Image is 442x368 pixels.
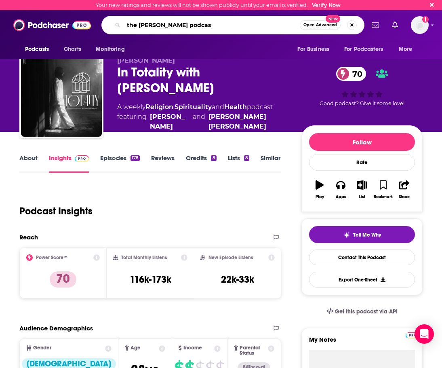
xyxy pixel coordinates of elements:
[121,255,167,260] h2: Total Monthly Listens
[244,155,249,161] div: 8
[394,175,415,204] button: Share
[212,103,224,111] span: and
[344,44,383,55] span: For Podcasters
[326,15,340,23] span: New
[415,324,434,344] div: Open Intercom Messenger
[19,324,93,332] h2: Audience Demographics
[59,42,86,57] a: Charts
[33,345,51,351] span: Gender
[96,2,341,8] div: Your new ratings and reviews will not be shown publicly until your email is verified.
[13,17,91,33] img: Podchaser - Follow, Share and Rate Podcasts
[19,42,59,57] button: open menu
[96,44,124,55] span: Monitoring
[336,67,366,81] a: 70
[411,16,429,34] img: User Profile
[309,175,330,204] button: Play
[117,102,288,131] div: A weekly podcast
[228,154,249,173] a: Lists8
[173,103,175,111] span: ,
[309,272,415,288] button: Export One-Sheet
[208,112,288,131] div: [PERSON_NAME] [PERSON_NAME]
[130,345,141,351] span: Age
[300,20,341,30] button: Open AdvancedNew
[330,175,351,204] button: Apps
[336,195,346,199] div: Apps
[320,100,404,106] span: Good podcast? Give it some love!
[406,331,420,338] a: Pro website
[186,154,216,173] a: Credits8
[359,195,365,199] div: List
[303,23,337,27] span: Open Advanced
[100,154,140,173] a: Episodes178
[335,308,398,315] span: Get this podcast via API
[399,195,410,199] div: Share
[339,42,395,57] button: open menu
[389,18,401,32] a: Show notifications dropdown
[411,16,429,34] button: Show profile menu
[368,18,382,32] a: Show notifications dropdown
[297,44,329,55] span: For Business
[316,195,324,199] div: Play
[19,233,38,241] h2: Reach
[309,154,415,171] div: Rate
[351,175,373,204] button: List
[64,44,81,55] span: Charts
[309,250,415,265] a: Contact This Podcast
[422,16,429,23] svg: Email not verified
[145,103,173,111] a: Religion
[124,19,300,32] input: Search podcasts, credits, & more...
[353,232,381,238] span: Tell Me Why
[399,44,413,55] span: More
[117,57,175,64] span: [PERSON_NAME]
[240,345,267,356] span: Parental Status
[75,155,89,162] img: Podchaser Pro
[301,57,423,117] div: 70Good podcast? Give it some love!
[343,232,350,238] img: tell me why sparkle
[151,154,175,173] a: Reviews
[183,345,202,351] span: Income
[344,67,366,81] span: 70
[309,133,415,151] button: Follow
[208,255,253,260] h2: New Episode Listens
[130,155,140,161] div: 178
[312,2,341,8] a: Verify Now
[117,112,288,131] span: featuring
[221,273,254,286] h3: 22k-33k
[411,16,429,34] span: Logged in as KatieP
[261,154,280,173] a: Similar
[90,42,135,57] button: open menu
[393,42,423,57] button: open menu
[21,56,102,137] img: In Totality with Megan Ashley
[373,175,394,204] button: Bookmark
[224,103,247,111] a: Health
[211,155,216,161] div: 8
[101,16,364,34] div: Search podcasts, credits, & more...
[19,205,93,217] h1: Podcast Insights
[320,302,404,321] a: Get this podcast via API
[374,195,393,199] div: Bookmark
[130,273,171,286] h3: 116k-173k
[50,271,76,288] p: 70
[309,226,415,243] button: tell me why sparkleTell Me Why
[150,112,189,131] div: [PERSON_NAME]
[175,103,212,111] a: Spirituality
[193,112,205,131] span: and
[36,255,67,260] h2: Power Score™
[25,44,49,55] span: Podcasts
[19,154,38,173] a: About
[309,336,415,350] label: My Notes
[292,42,339,57] button: open menu
[49,154,89,173] a: InsightsPodchaser Pro
[406,332,420,338] img: Podchaser Pro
